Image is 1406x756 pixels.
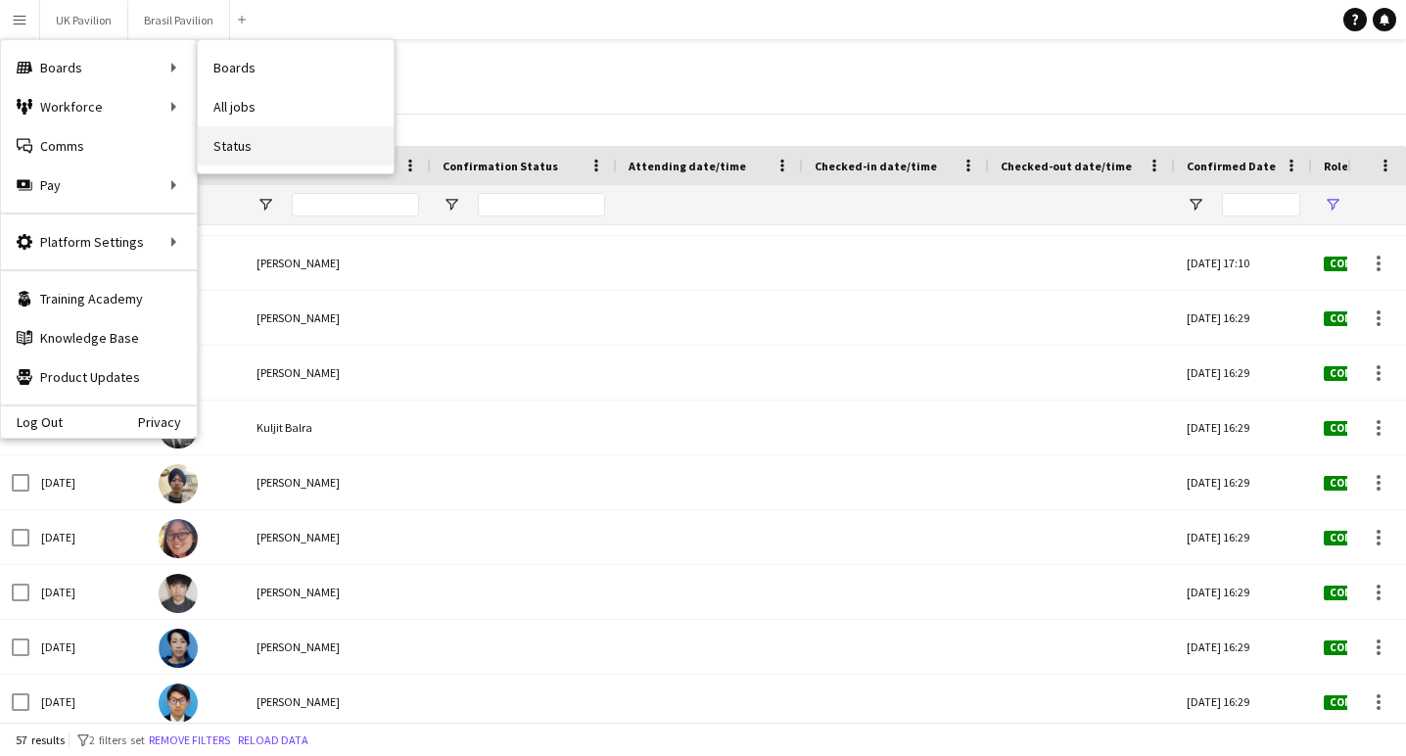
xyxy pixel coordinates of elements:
[1324,196,1341,213] button: Open Filter Menu
[257,530,340,544] span: [PERSON_NAME]
[257,639,340,654] span: [PERSON_NAME]
[478,193,605,216] input: Confirmation Status Filter Input
[257,694,340,709] span: [PERSON_NAME]
[128,1,230,39] button: Brasil Pavilion
[1324,421,1396,436] span: Confirmed
[1175,401,1312,454] div: [DATE] 16:29
[292,193,419,216] input: Name Filter Input
[145,730,234,751] button: Remove filters
[1187,196,1204,213] button: Open Filter Menu
[257,310,340,325] span: [PERSON_NAME]
[1324,695,1396,710] span: Confirmed
[1,318,197,357] a: Knowledge Base
[1324,586,1396,600] span: Confirmed
[29,675,147,729] div: [DATE]
[1175,565,1312,619] div: [DATE] 16:29
[443,159,558,173] span: Confirmation Status
[1175,236,1312,290] div: [DATE] 17:10
[159,464,198,503] img: Hidetoshi COMODA
[1222,193,1300,216] input: Confirmed Date Filter Input
[159,629,198,668] img: Nanako MUKAI
[257,365,340,380] span: [PERSON_NAME]
[1324,311,1396,326] span: Confirmed
[257,475,340,490] span: [PERSON_NAME]
[159,519,198,558] img: Tomomi YAGIRI
[1175,455,1312,509] div: [DATE] 16:29
[89,732,145,747] span: 2 filters set
[1,279,197,318] a: Training Academy
[1324,159,1388,173] span: Role Status
[1,126,197,165] a: Comms
[29,455,147,509] div: [DATE]
[234,730,312,751] button: Reload data
[1,48,197,87] div: Boards
[257,196,274,213] button: Open Filter Menu
[1,357,197,397] a: Product Updates
[198,48,394,87] a: Boards
[198,126,394,165] a: Status
[1001,159,1132,173] span: Checked-out date/time
[29,510,147,564] div: [DATE]
[138,414,197,430] a: Privacy
[159,574,198,613] img: Ayato Miura
[815,159,937,173] span: Checked-in date/time
[1,222,197,261] div: Platform Settings
[1,87,197,126] div: Workforce
[1175,291,1312,345] div: [DATE] 16:29
[1324,366,1396,381] span: Confirmed
[443,196,460,213] button: Open Filter Menu
[40,1,128,39] button: UK Pavilion
[257,420,312,435] span: Kuljit Balra
[29,565,147,619] div: [DATE]
[1324,531,1396,545] span: Confirmed
[1324,640,1396,655] span: Confirmed
[198,87,394,126] a: All jobs
[1,165,197,205] div: Pay
[1175,346,1312,400] div: [DATE] 16:29
[1187,159,1276,173] span: Confirmed Date
[1324,476,1396,491] span: Confirmed
[159,684,198,723] img: Yoshiyuki TANABE
[29,620,147,674] div: [DATE]
[1175,510,1312,564] div: [DATE] 16:29
[1,414,63,430] a: Log Out
[629,159,746,173] span: Attending date/time
[257,256,340,270] span: [PERSON_NAME]
[1175,675,1312,729] div: [DATE] 16:29
[1175,620,1312,674] div: [DATE] 16:29
[257,585,340,599] span: [PERSON_NAME]
[1324,257,1396,271] span: Confirmed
